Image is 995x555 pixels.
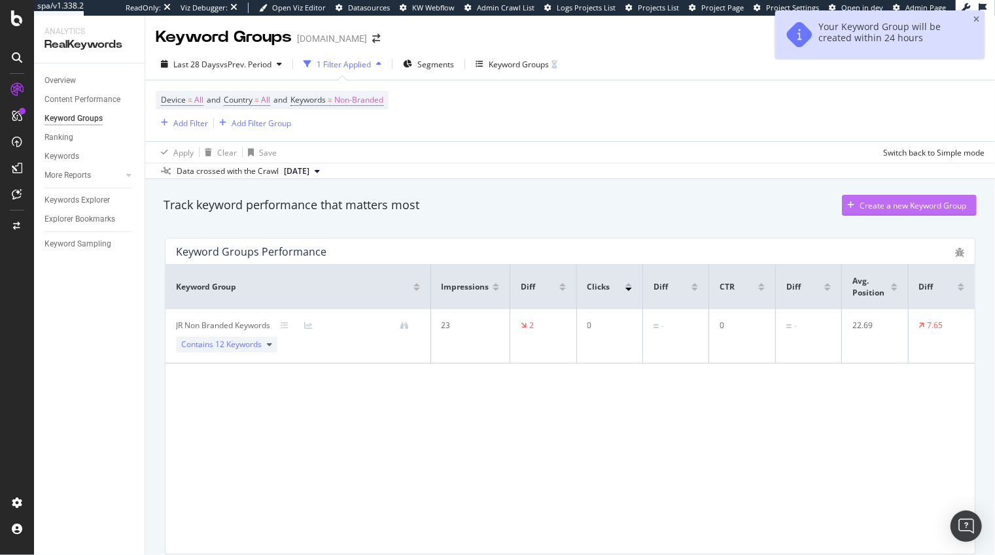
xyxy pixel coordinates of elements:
div: Open Intercom Messenger [951,511,982,542]
span: = [188,94,192,105]
span: Diff [521,281,535,293]
div: [DOMAIN_NAME] [297,32,367,45]
span: Diff [786,281,801,293]
span: CTR [720,281,735,293]
span: Project Settings [766,3,819,12]
button: Save [243,142,277,163]
div: Keyword Groups Performance [176,245,326,258]
div: Keywords [44,150,79,163]
div: Keyword Sampling [44,237,111,251]
a: Explorer Bookmarks [44,212,135,226]
span: and [273,94,287,105]
a: Keywords Explorer [44,193,135,207]
div: 1 Filter Applied [317,59,371,70]
div: Keywords Explorer [44,193,110,207]
a: KW Webflow [400,3,455,13]
div: More Reports [44,169,91,182]
div: Viz Debugger: [181,3,228,13]
span: 12 Keywords [215,339,262,350]
a: Datasources [336,3,390,13]
div: Add Filter [173,118,208,129]
div: bug [955,248,964,257]
img: Equal [786,324,792,328]
div: Data crossed with the Crawl [177,165,279,177]
div: Create a new Keyword Group [860,200,966,211]
div: Apply [173,147,194,158]
button: Create a new Keyword Group [842,195,977,216]
a: Project Page [689,3,744,13]
a: Content Performance [44,93,135,107]
button: 1 Filter Applied [298,54,387,75]
div: 22.69 [852,320,893,331]
div: 23 [442,320,494,331]
button: Keyword Groups [470,54,563,75]
div: 0 [587,320,628,331]
div: 0 [720,320,760,331]
button: [DATE] [279,163,325,179]
a: Open in dev [829,3,883,13]
span: Datasources [348,3,390,12]
span: Keywords [290,94,326,105]
a: Overview [44,74,135,88]
span: Open in dev [841,3,883,12]
span: Admin Page [905,3,946,12]
div: close toast [973,16,979,24]
div: - [661,320,664,332]
div: 2 [529,320,534,331]
span: Clicks [587,281,610,293]
span: Logs Projects List [557,3,616,12]
a: Keyword Sampling [44,237,135,251]
button: Clear [200,142,237,163]
div: Content Performance [44,93,120,107]
span: Diff [919,281,934,293]
div: Switch back to Simple mode [883,147,985,158]
span: Country [224,94,253,105]
div: ReadOnly: [126,3,161,13]
span: vs Prev. Period [220,59,271,70]
span: All [194,91,203,109]
span: = [328,94,332,105]
button: Last 28 DaysvsPrev. Period [156,54,287,75]
div: Explorer Bookmarks [44,212,115,226]
button: Add Filter Group [214,115,291,131]
button: Switch back to Simple mode [878,142,985,163]
div: Keyword Groups [156,26,292,48]
span: Contains [181,339,262,350]
a: Admin Crawl List [464,3,534,13]
a: Ranking [44,131,135,144]
div: Clear [217,147,237,158]
a: Keywords [44,150,135,163]
div: JR Non Branded Keywords [176,320,270,331]
span: KW Webflow [412,3,455,12]
div: Keyword Groups [489,59,549,70]
a: Logs Projects List [544,3,616,13]
div: Save [259,147,277,158]
span: Open Viz Editor [272,3,326,12]
a: Open Viz Editor [259,3,326,13]
span: Diff [654,281,668,293]
span: Non-Branded [334,91,383,109]
a: Projects List [625,3,679,13]
span: Keyword Group [176,281,236,293]
span: All [261,91,270,109]
a: More Reports [44,169,122,182]
a: Admin Page [893,3,946,13]
a: Keyword Groups [44,112,135,126]
span: Last 28 Days [173,59,220,70]
span: Project Page [701,3,744,12]
button: Segments [398,54,459,75]
span: Admin Crawl List [477,3,534,12]
div: Track keyword performance that matters most [164,197,419,214]
div: 7.65 [928,320,943,331]
span: Segments [417,59,454,70]
img: Equal [654,324,659,328]
button: Add Filter [156,115,208,131]
div: Analytics [44,26,134,37]
div: arrow-right-arrow-left [372,34,380,43]
button: Apply [156,142,194,163]
span: and [207,94,220,105]
a: Project Settings [754,3,819,13]
span: Device [161,94,186,105]
div: Your Keyword Group will be created within 24 hours [818,21,961,48]
span: Impressions [442,281,489,293]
